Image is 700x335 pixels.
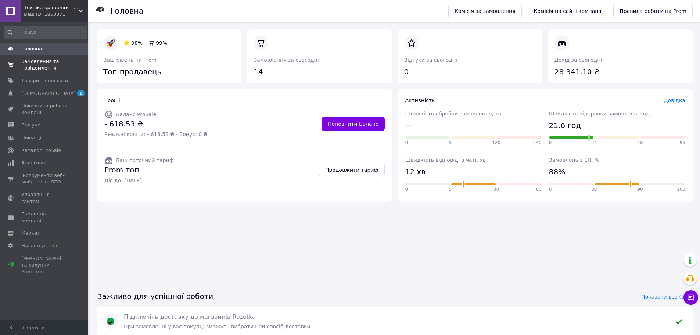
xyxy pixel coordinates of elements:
[21,103,68,116] span: Показники роботи компанії
[77,90,85,96] span: 1
[549,167,565,177] span: 88%
[549,140,552,146] span: 0
[21,211,68,224] span: Гаманець компанії
[24,4,79,11] span: Техніка кріплення "Метрекс Київ"
[493,186,499,193] span: 30
[322,117,385,131] a: Поповнити Баланс
[449,186,452,193] span: 5
[405,97,435,103] span: Активність
[21,172,68,185] span: Інструменти веб-майстра та SEO
[405,186,408,193] span: 0
[641,293,686,300] span: Показати все (5)
[124,324,310,329] span: При замовленні у вас покупці зможуть вибрати цей спосіб доставки
[21,242,59,249] span: Налаштування
[104,177,174,184] span: Діє до: [DATE]
[104,119,207,129] span: - 618.53 ₴
[549,157,600,163] span: Замовлень з ЕН, %
[549,186,552,193] span: 0
[664,97,685,103] a: Довідка
[24,11,88,18] div: Ваш ID: 1850371
[680,140,685,146] span: 96
[637,186,643,193] span: 90
[116,111,156,117] span: Баланс ProSale
[21,122,40,128] span: Відгуки
[683,290,698,305] button: Чат з покупцем
[156,40,167,46] span: 99 %
[21,268,68,275] div: Prom топ
[449,140,452,146] span: 5
[637,140,643,146] span: 48
[21,58,68,71] span: Замовлення та повідомлення
[4,26,87,39] input: Пошук
[21,191,68,204] span: Управління сайтом
[591,140,597,146] span: 24
[124,313,666,321] span: Підключіть доставку до магазинів Rozetka
[319,163,385,177] a: Продовжити тариф
[448,4,522,18] a: Комісія за замовлення
[21,230,40,236] span: Маркет
[21,255,68,275] span: [PERSON_NAME] та рахунки
[21,78,68,84] span: Товари та послуги
[677,186,685,193] span: 100
[528,4,608,18] a: Комісія на сайті компанії
[405,120,413,131] span: —
[110,7,144,15] h1: Головна
[21,46,42,52] span: Головна
[21,90,76,97] span: [DEMOGRAPHIC_DATA]
[21,135,41,141] span: Покупці
[405,111,501,117] span: Швидкість обробки замовлення, хв
[549,120,581,131] span: 21.6 год
[549,111,650,117] span: Швидкість відправки замовлень, год
[116,157,174,163] span: Ваш поточний тариф
[104,165,174,175] span: Prom топ
[405,157,486,163] span: Швидкість відповіді в чаті, хв
[613,4,693,18] a: Правила роботи на Prom
[533,140,542,146] span: 240
[21,147,61,154] span: Каталог ProSale
[405,167,426,177] span: 12 хв
[104,131,207,138] span: Реальні кошти: - 618.53 ₴ · Бонус: 0 ₴
[405,140,408,146] span: 0
[591,186,597,193] span: 80
[97,291,213,302] span: Важливо для успішної роботи
[536,186,541,193] span: 60
[492,140,500,146] span: 120
[21,160,47,166] span: Аналітика
[104,97,120,103] span: Гроші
